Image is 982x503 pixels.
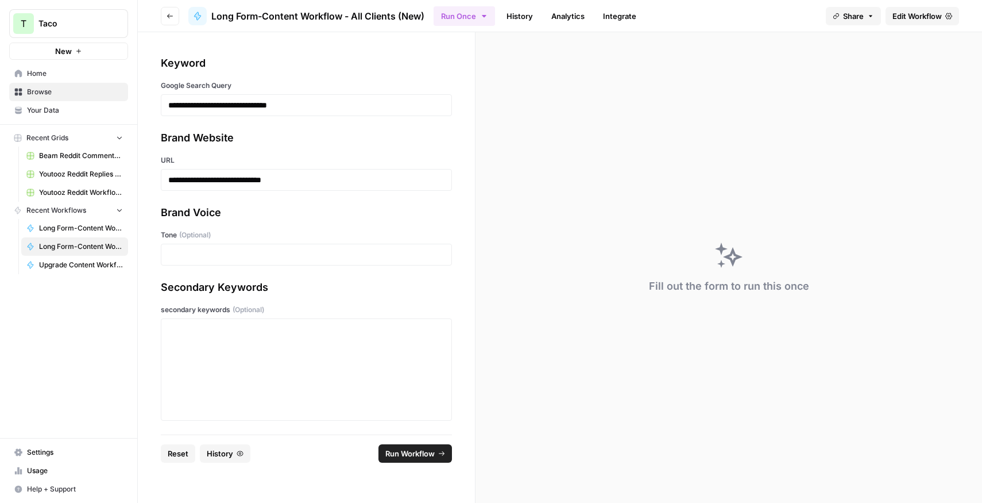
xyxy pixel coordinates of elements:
[892,10,942,22] span: Edit Workflow
[434,6,495,26] button: Run Once
[233,305,264,315] span: (Optional)
[161,230,452,240] label: Tone
[38,18,108,29] span: Taco
[886,7,959,25] a: Edit Workflow
[161,55,452,71] div: Keyword
[168,448,188,459] span: Reset
[21,17,26,30] span: T
[55,45,72,57] span: New
[161,444,195,463] button: Reset
[26,133,68,143] span: Recent Grids
[500,7,540,25] a: History
[649,278,809,294] div: Fill out the form to run this once
[9,43,128,60] button: New
[9,202,128,219] button: Recent Workflows
[161,279,452,295] div: Secondary Keywords
[27,466,123,476] span: Usage
[200,444,250,463] button: History
[378,444,452,463] button: Run Workflow
[207,448,233,459] span: History
[39,187,123,198] span: Youtooz Reddit Workflow Grid
[39,169,123,179] span: Youtooz Reddit Replies Workflow Grid
[596,7,643,25] a: Integrate
[544,7,591,25] a: Analytics
[211,9,424,23] span: Long Form-Content Workflow - All Clients (New)
[21,237,128,256] a: Long Form-Content Workflow - All Clients (New)
[161,305,452,315] label: secondary keywords
[9,64,128,83] a: Home
[39,223,123,233] span: Long Form-Content Workflow - AI Clients (New)
[9,480,128,498] button: Help + Support
[39,260,123,270] span: Upgrade Content Workflow - Nurx
[161,155,452,166] label: URL
[27,105,123,116] span: Your Data
[9,101,128,120] a: Your Data
[9,83,128,101] a: Browse
[21,147,128,165] a: Beam Reddit Comments Workflow Grid
[21,183,128,202] a: Youtooz Reddit Workflow Grid
[39,241,123,252] span: Long Form-Content Workflow - All Clients (New)
[9,9,128,38] button: Workspace: Taco
[27,447,123,458] span: Settings
[179,230,211,240] span: (Optional)
[161,80,452,91] label: Google Search Query
[21,219,128,237] a: Long Form-Content Workflow - AI Clients (New)
[161,205,452,221] div: Brand Voice
[9,129,128,147] button: Recent Grids
[27,68,123,79] span: Home
[826,7,881,25] button: Share
[385,448,435,459] span: Run Workflow
[27,484,123,494] span: Help + Support
[27,87,123,97] span: Browse
[843,10,864,22] span: Share
[39,151,123,161] span: Beam Reddit Comments Workflow Grid
[26,205,86,216] span: Recent Workflows
[161,130,452,146] div: Brand Website
[9,462,128,480] a: Usage
[21,256,128,274] a: Upgrade Content Workflow - Nurx
[188,7,424,25] a: Long Form-Content Workflow - All Clients (New)
[9,443,128,462] a: Settings
[21,165,128,183] a: Youtooz Reddit Replies Workflow Grid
